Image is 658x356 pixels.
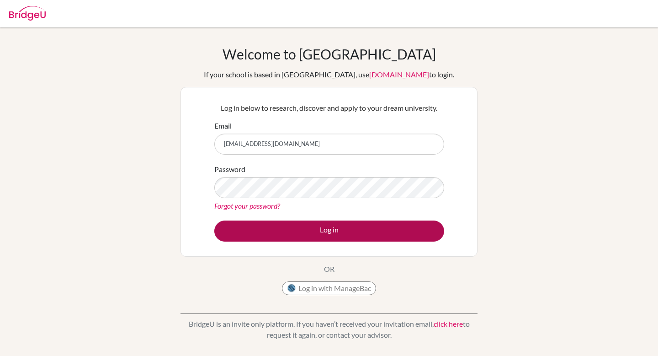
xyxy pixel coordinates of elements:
button: Log in [214,221,444,242]
p: BridgeU is an invite only platform. If you haven’t received your invitation email, to request it ... [180,318,478,340]
p: OR [324,264,334,275]
img: Bridge-U [9,6,46,21]
label: Password [214,164,245,175]
h1: Welcome to [GEOGRAPHIC_DATA] [223,46,436,62]
div: If your school is based in [GEOGRAPHIC_DATA], use to login. [204,69,454,80]
a: click here [434,319,463,328]
label: Email [214,120,232,131]
a: [DOMAIN_NAME] [369,70,429,79]
button: Log in with ManageBac [282,281,376,295]
p: Log in below to research, discover and apply to your dream university. [214,102,444,113]
a: Forgot your password? [214,201,280,210]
